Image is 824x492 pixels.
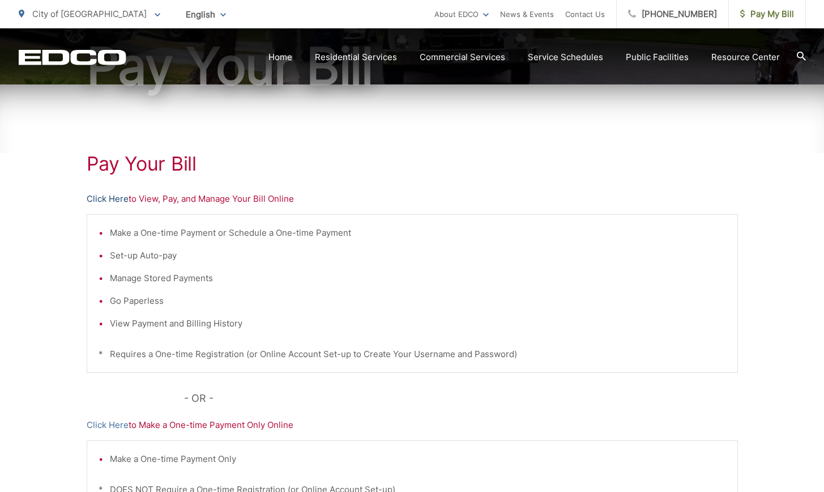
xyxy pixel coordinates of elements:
[32,9,147,19] span: City of [GEOGRAPHIC_DATA]
[110,317,726,330] li: View Payment and Billing History
[420,50,505,64] a: Commercial Services
[110,249,726,262] li: Set-up Auto-pay
[87,192,738,206] p: to View, Pay, and Manage Your Bill Online
[565,7,605,21] a: Contact Us
[177,5,234,24] span: English
[99,347,726,361] p: * Requires a One-time Registration (or Online Account Set-up to Create Your Username and Password)
[528,50,603,64] a: Service Schedules
[740,7,794,21] span: Pay My Bill
[110,272,726,285] li: Manage Stored Payments
[434,7,489,21] a: About EDCO
[87,152,738,175] h1: Pay Your Bill
[87,192,129,206] a: Click Here
[110,452,726,466] li: Make a One-time Payment Only
[711,50,780,64] a: Resource Center
[19,49,126,65] a: EDCD logo. Return to the homepage.
[184,390,738,407] p: - OR -
[110,226,726,240] li: Make a One-time Payment or Schedule a One-time Payment
[315,50,397,64] a: Residential Services
[110,294,726,308] li: Go Paperless
[500,7,554,21] a: News & Events
[626,50,689,64] a: Public Facilities
[87,418,738,432] p: to Make a One-time Payment Only Online
[268,50,292,64] a: Home
[87,418,129,432] a: Click Here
